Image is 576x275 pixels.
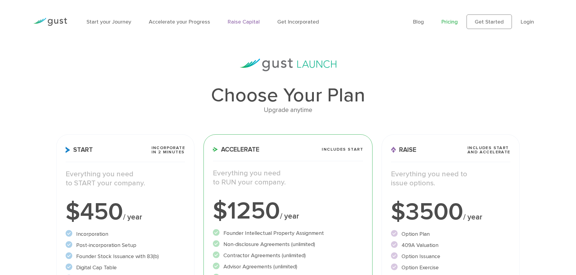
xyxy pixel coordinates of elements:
div: $1250 [213,199,363,223]
a: Pricing [441,19,458,25]
h1: Choose Your Plan [56,86,519,105]
img: Accelerate Icon [213,147,218,152]
li: Post-incorporation Setup [66,241,185,249]
img: Gust Logo [33,18,67,26]
li: Contractor Agreements (unlimited) [213,251,363,260]
p: Everything you need to issue options. [391,170,510,188]
span: Accelerate [213,146,259,153]
a: Accelerate your Progress [149,19,210,25]
li: Founder Intellectual Property Assignment [213,229,363,237]
span: Includes START [322,147,363,152]
span: Incorporate in 2 Minutes [151,146,185,154]
img: gust-launch-logos.svg [240,59,337,71]
li: Incorporation [66,230,185,238]
a: Get Started [467,14,512,29]
span: Includes START and ACCELERATE [467,146,510,154]
div: Upgrade anytime [56,105,519,115]
span: / year [123,213,142,222]
li: Digital Cap Table [66,264,185,272]
li: Option Plan [391,230,510,238]
div: $450 [66,200,185,224]
div: $3500 [391,200,510,224]
a: Raise Capital [228,19,260,25]
li: Non-disclosure Agreements (unlimited) [213,240,363,248]
li: Option Exercise [391,264,510,272]
a: Blog [413,19,424,25]
a: Login [521,19,534,25]
a: Get Incorporated [277,19,319,25]
li: Option Issuance [391,252,510,261]
a: Start your Journey [86,19,131,25]
span: / year [463,213,482,222]
span: Start [66,147,93,153]
span: Raise [391,147,416,153]
span: / year [280,212,299,221]
img: Raise Icon [391,147,396,153]
li: 409A Valuation [391,241,510,249]
li: Advisor Agreements (unlimited) [213,263,363,271]
li: Founder Stock Issuance with 83(b) [66,252,185,261]
p: Everything you need to RUN your company. [213,169,363,187]
img: Start Icon X2 [66,147,70,153]
p: Everything you need to START your company. [66,170,185,188]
